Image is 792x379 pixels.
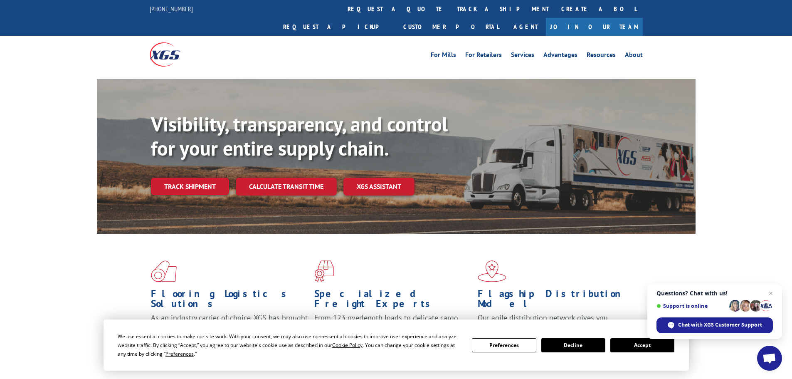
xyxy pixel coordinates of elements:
span: Our agile distribution network gives you nationwide inventory management on demand. [478,313,631,332]
p: From 123 overlength loads to delicate cargo, our experienced staff knows the best way to move you... [314,313,471,350]
h1: Specialized Freight Experts [314,289,471,313]
span: Preferences [165,350,194,357]
a: Join Our Team [546,18,643,36]
h1: Flooring Logistics Solutions [151,289,308,313]
span: Support is online [656,303,726,309]
a: Agent [505,18,546,36]
div: Cookie Consent Prompt [104,320,689,371]
b: Visibility, transparency, and control for your entire supply chain. [151,111,448,161]
a: Calculate transit time [236,178,337,196]
h1: Flagship Distribution Model [478,289,635,313]
span: Chat with XGS Customer Support [656,317,773,333]
a: Customer Portal [397,18,505,36]
a: About [625,52,643,61]
img: xgs-icon-focused-on-flooring-red [314,260,334,282]
a: XGS ASSISTANT [343,178,415,196]
a: Services [511,52,534,61]
a: Request a pickup [277,18,397,36]
a: Open chat [757,346,782,371]
span: Questions? Chat with us! [656,290,773,297]
a: [PHONE_NUMBER] [150,5,193,13]
button: Accept [610,338,674,352]
a: Advantages [543,52,577,61]
span: Cookie Policy [332,342,363,349]
img: xgs-icon-total-supply-chain-intelligence-red [151,260,177,282]
button: Preferences [472,338,536,352]
span: Chat with XGS Customer Support [678,321,762,329]
img: xgs-icon-flagship-distribution-model-red [478,260,506,282]
span: As an industry carrier of choice, XGS has brought innovation and dedication to flooring logistics... [151,313,308,342]
a: For Mills [431,52,456,61]
a: Track shipment [151,178,229,195]
a: For Retailers [465,52,502,61]
div: We use essential cookies to make our site work. With your consent, we may also use non-essential ... [118,332,462,358]
button: Decline [541,338,605,352]
a: Resources [587,52,616,61]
